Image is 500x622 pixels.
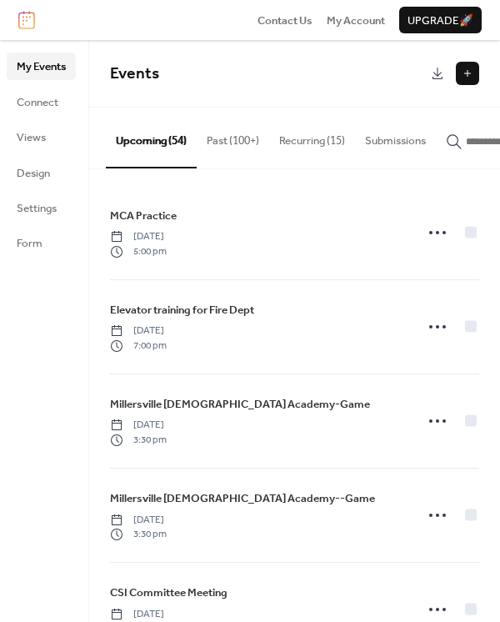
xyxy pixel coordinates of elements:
[17,200,57,217] span: Settings
[110,607,167,622] span: [DATE]
[7,229,76,256] a: Form
[110,324,167,339] span: [DATE]
[110,208,177,224] span: MCA Practice
[17,129,46,146] span: Views
[257,12,312,28] a: Contact Us
[399,7,482,33] button: Upgrade🚀
[110,584,227,602] a: CSI Committee Meeting
[110,490,375,507] span: Millersville [DEMOGRAPHIC_DATA] Academy--Game
[17,94,58,111] span: Connect
[7,194,76,221] a: Settings
[110,207,177,225] a: MCA Practice
[257,13,312,29] span: Contact Us
[7,123,76,150] a: Views
[110,433,167,448] span: 3:30 pm
[110,584,227,601] span: CSI Committee Meeting
[197,108,269,166] button: Past (100+)
[106,108,197,168] button: Upcoming (54)
[269,108,355,166] button: Recurring (15)
[17,165,50,182] span: Design
[18,11,35,29] img: logo
[110,229,167,244] span: [DATE]
[7,159,76,186] a: Design
[110,395,370,414] a: Millersville [DEMOGRAPHIC_DATA] Academy-Game
[7,88,76,115] a: Connect
[17,58,66,75] span: My Events
[7,53,76,79] a: My Events
[110,418,167,433] span: [DATE]
[110,513,167,528] span: [DATE]
[110,244,167,259] span: 5:00 pm
[327,13,385,29] span: My Account
[110,339,167,354] span: 7:00 pm
[355,108,436,166] button: Submissions
[407,13,473,29] span: Upgrade 🚀
[327,12,385,28] a: My Account
[110,301,254,319] a: Elevator training for Fire Dept
[110,527,167,542] span: 3:30 pm
[110,489,375,508] a: Millersville [DEMOGRAPHIC_DATA] Academy--Game
[110,58,159,89] span: Events
[110,396,370,413] span: Millersville [DEMOGRAPHIC_DATA] Academy-Game
[110,302,254,319] span: Elevator training for Fire Dept
[17,235,42,252] span: Form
